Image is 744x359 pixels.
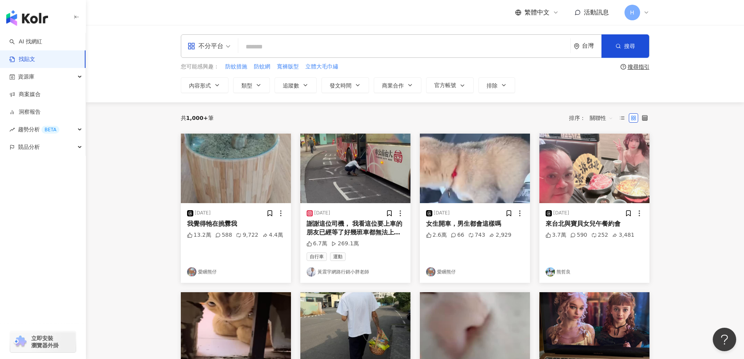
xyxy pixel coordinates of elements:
img: KOL Avatar [307,267,316,277]
button: 發文時間 [321,77,369,93]
button: 追蹤數 [275,77,317,93]
a: KOL Avatar愛睏熊仔 [426,267,524,277]
a: 找貼文 [9,55,35,63]
span: 競品分析 [18,138,40,156]
div: 2.6萬 [426,231,447,239]
div: 搜尋指引 [628,64,649,70]
div: [DATE] [314,210,330,216]
img: KOL Avatar [426,267,435,277]
div: 66 [451,231,464,239]
div: 4.4萬 [262,231,283,239]
div: [DATE] [195,210,211,216]
span: 1,000+ [186,115,208,121]
span: 運動 [330,252,346,261]
span: appstore [187,42,195,50]
span: 關聯性 [590,112,613,124]
div: 謝謝這位司機， 我看這位要上車的朋友已經等了好幾班車都無法上車， 只有這個司機注意到他 溫暖 感謝 [307,220,404,237]
span: 商業合作 [382,82,404,89]
span: 繁體中文 [525,8,550,17]
div: 269.1萬 [331,240,359,248]
button: 商業合作 [374,77,421,93]
span: 趨勢分析 [18,121,59,138]
span: 發文時間 [330,82,351,89]
img: KOL Avatar [187,267,196,277]
span: 追蹤數 [283,82,299,89]
span: 資源庫 [18,68,34,86]
button: 搜尋 [601,34,649,58]
a: KOL Avatar黃震宇網路行銷小胖老師 [307,267,404,277]
div: 3,481 [612,231,634,239]
iframe: Help Scout Beacon - Open [713,328,736,351]
div: 13.2萬 [187,231,211,239]
button: 排除 [478,77,515,93]
span: 自行車 [307,252,327,261]
img: chrome extension [12,336,28,348]
span: 類型 [241,82,252,89]
div: 590 [570,231,587,239]
img: post-image [420,134,530,203]
div: BETA [41,126,59,134]
div: 9,722 [236,231,258,239]
span: 官方帳號 [434,82,456,88]
div: 女生開車，男生都會這樣嗎 [426,220,524,228]
img: logo [6,10,48,26]
span: 活動訊息 [584,9,609,16]
span: 防蚊網 [254,63,270,71]
img: post-image [300,134,410,203]
button: 類型 [233,77,270,93]
button: 防蚊網 [253,63,271,71]
div: [DATE] [434,210,450,216]
span: 內容形式 [189,82,211,89]
span: 搜尋 [624,43,635,49]
span: 您可能感興趣： [181,63,219,71]
span: rise [9,127,15,132]
span: 立即安裝 瀏覽器外掛 [31,335,59,349]
div: [DATE] [553,210,569,216]
a: KOL Avatar愛睏熊仔 [187,267,285,277]
button: 寬褲版型 [277,63,299,71]
div: 排序： [569,112,617,124]
div: 共 筆 [181,115,214,121]
div: 不分平台 [187,40,223,52]
span: environment [574,43,580,49]
div: 588 [215,231,232,239]
div: 6.7萬 [307,240,327,248]
img: post-image [181,134,291,203]
div: 3.7萬 [546,231,566,239]
div: 我覺得牠在挑釁我 [187,220,285,228]
a: 商案媒合 [9,91,41,98]
a: searchAI 找網紅 [9,38,42,46]
span: 立體大毛巾繡 [305,63,338,71]
img: KOL Avatar [546,267,555,277]
button: 立體大毛巾繡 [305,63,339,71]
div: 743 [468,231,485,239]
button: 官方帳號 [426,77,474,93]
div: 2,929 [489,231,511,239]
span: question-circle [621,64,626,70]
a: KOL Avatar熊哲良 [546,267,643,277]
img: post-image [539,134,649,203]
div: 來台北與寶貝女兒午餐約會 [546,220,643,228]
div: 252 [591,231,608,239]
button: 防蚊措施 [225,63,248,71]
span: 排除 [487,82,498,89]
a: chrome extension立即安裝 瀏覽器外掛 [10,331,76,352]
span: 防蚊措施 [225,63,247,71]
span: H [630,8,634,17]
button: 內容形式 [181,77,228,93]
a: 洞察報告 [9,108,41,116]
div: 台灣 [582,43,601,49]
